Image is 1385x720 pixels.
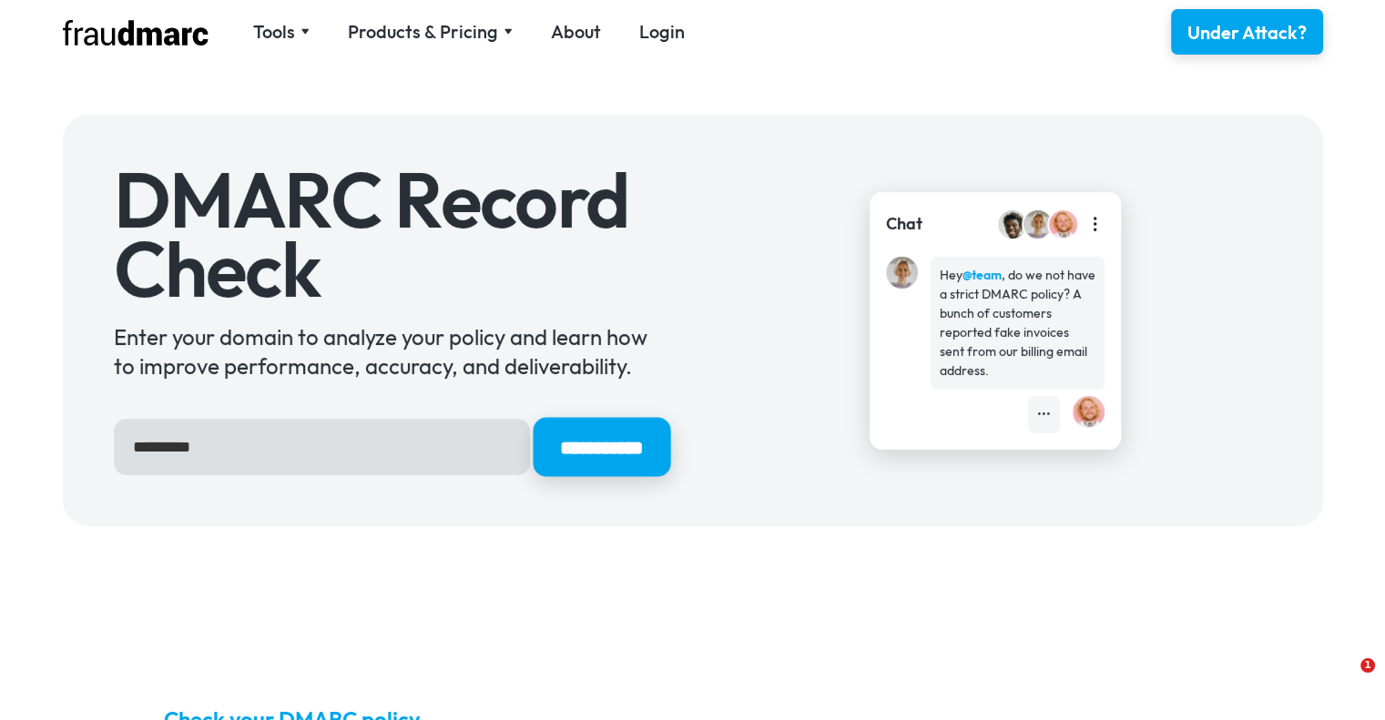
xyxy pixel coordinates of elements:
[940,266,1095,380] div: Hey , do we not have a strict DMARC policy? A bunch of customers reported fake invoices sent from...
[348,19,513,45] div: Products & Pricing
[348,19,498,45] div: Products & Pricing
[253,19,310,45] div: Tools
[1037,405,1051,424] div: •••
[551,19,601,45] a: About
[1187,20,1307,46] div: Under Attack?
[1021,547,1385,653] iframe: Intercom notifications message
[253,19,295,45] div: Tools
[886,212,922,236] div: Chat
[962,267,1002,283] strong: @team
[1323,658,1367,702] iframe: Intercom live chat
[1360,658,1375,673] span: 1
[114,419,667,475] form: Hero Sign Up Form
[639,19,685,45] a: Login
[114,322,667,380] div: Enter your domain to analyze your policy and learn how to improve performance, accuracy, and deli...
[114,166,667,303] h1: DMARC Record Check
[1171,9,1323,55] a: Under Attack?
